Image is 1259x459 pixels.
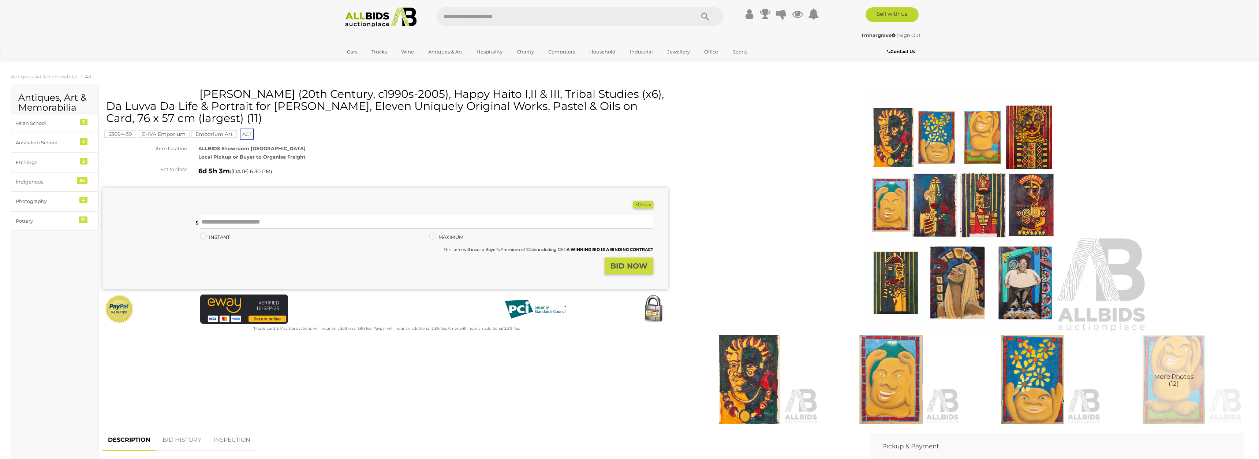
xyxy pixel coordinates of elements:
[342,58,404,70] a: [GEOGRAPHIC_DATA]
[200,233,230,241] label: INSTANT
[104,130,136,138] mark: 53094-39
[429,233,463,241] label: MAXIMUM
[157,429,207,451] a: BID HISTORY
[253,326,520,331] small: Mastercard & Visa transactions will incur an additional 1.9% fee. Paypal will incur an additional...
[97,165,193,174] div: Set to close
[138,131,190,137] a: EHVA Emporium
[77,177,87,184] div: 54
[964,335,1101,424] img: Francois (20th Century, c1990s-2005), Happy Haito I,II & III, Tribal Studies (x6), Da Luvva Da Li...
[610,262,647,270] strong: BID NOW
[367,46,392,58] a: Trucks
[899,32,920,38] a: Sign Out
[11,192,98,211] a: Photography 4
[1105,335,1243,424] a: More Photos(12)
[198,167,230,175] strong: 6d 5h 3m
[728,46,752,58] a: Sports
[16,178,76,186] div: Indigenous
[887,48,917,56] a: Contact Us
[882,443,1222,450] h2: Pickup & Payment
[662,46,695,58] a: Jewellery
[1105,335,1243,424] img: Francois (20th Century, c1990s-2005), Happy Haito I,II & III, Tribal Studies (x6), Da Luvva Da Li...
[396,46,419,58] a: Wine
[80,138,87,145] div: 2
[104,131,136,137] a: 53094-39
[208,429,256,451] a: INSPECTION
[18,93,91,113] h2: Antiques, Art & Memorabilia
[16,217,76,225] div: Pottery
[11,74,78,79] a: Antiques, Art & Memorabilia
[11,172,98,192] a: Indigenous 54
[687,7,724,26] button: Search
[774,92,1149,333] img: Francois (20th Century, c1990s-2005), Happy Haito I,II & III, Tribal Studies (x6), Da Luvva Da Li...
[79,216,87,223] div: 11
[633,201,653,208] button: Share
[887,49,915,54] b: Contact Us
[512,46,539,58] a: Charity
[85,74,92,79] a: Art
[681,335,818,424] img: Francois (20th Century, c1990s-2005), Happy Haito I,II & III, Tribal Studies (x6), Da Luvva Da Li...
[230,169,272,174] span: ( )
[16,197,76,206] div: Photography
[423,46,467,58] a: Antiques & Art
[16,138,76,147] div: Australian School
[11,153,98,172] a: Etchings 2
[198,145,306,151] strong: ALLBIDS Showroom [GEOGRAPHIC_DATA]
[472,46,507,58] a: Hospitality
[1154,373,1193,387] span: More Photos (12)
[11,211,98,231] a: Pottery 11
[79,197,87,203] div: 4
[198,154,306,160] strong: Local Pickup or Buyer to Organise Freight
[138,130,190,138] mark: EHVA Emporium
[639,295,668,324] img: Secured by Rapid SSL
[191,131,237,137] a: Emporium Art
[341,7,421,27] img: Allbids.com.au
[625,46,658,58] a: Industrial
[861,32,897,38] a: Tmhargrave
[11,114,98,133] a: Asian School 3
[200,295,288,324] img: eWAY Payment Gateway
[104,295,134,324] img: Official PayPal Seal
[106,88,666,124] h1: [PERSON_NAME] (20th Century, c1990s-2005), Happy Haito I,II & III, Tribal Studies (x6), Da Luvva ...
[567,247,653,252] b: A WINNING BID IS A BINDING CONTRACT
[699,46,723,58] a: Office
[499,295,572,324] img: PCI DSS compliant
[16,158,76,167] div: Etchings
[625,201,632,208] li: Watch this item
[11,133,98,152] a: Australian School 2
[231,168,270,175] span: [DATE] 6:30 PM
[543,46,580,58] a: Computers
[861,32,896,38] strong: Tmhargrave
[16,119,76,127] div: Asian School
[605,258,653,275] button: BID NOW
[80,158,87,164] div: 2
[240,129,254,140] span: ACT
[80,119,87,125] div: 3
[584,46,620,58] a: Household
[102,429,156,451] a: DESCRIPTION
[822,335,960,424] img: Francois (20th Century, c1990s-2005), Happy Haito I,II & III, Tribal Studies (x6), Da Luvva Da Li...
[866,7,919,22] a: Sell with us
[897,32,898,38] span: |
[97,144,193,153] div: Item location
[191,130,237,138] mark: Emporium Art
[342,46,362,58] a: Cars
[444,247,653,252] small: This Item will incur a Buyer's Premium of 22.5% including GST.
